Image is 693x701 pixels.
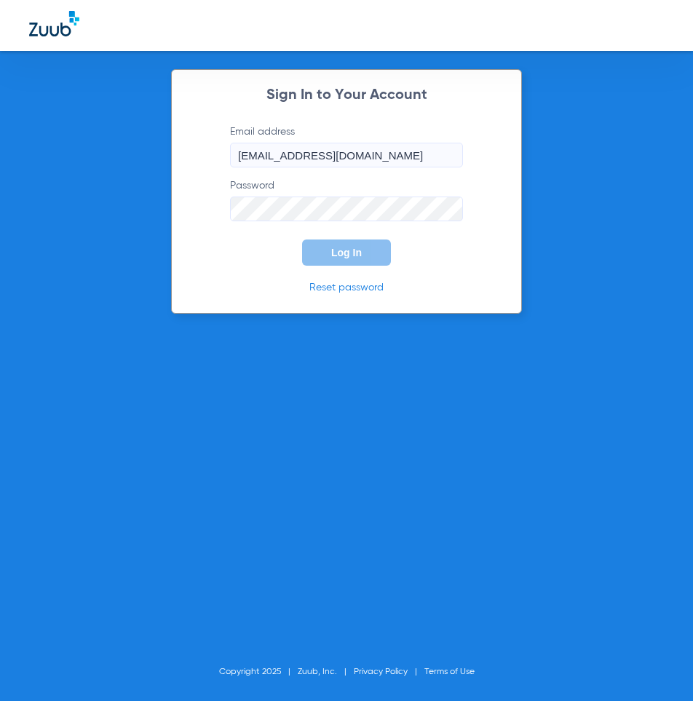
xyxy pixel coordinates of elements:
a: Privacy Policy [354,668,408,676]
img: Zuub Logo [29,11,79,36]
a: Terms of Use [424,668,475,676]
input: Email address [230,143,463,167]
li: Copyright 2025 [219,665,298,679]
a: Reset password [309,282,384,293]
input: Password [230,197,463,221]
li: Zuub, Inc. [298,665,354,679]
label: Email address [230,124,463,167]
label: Password [230,178,463,221]
button: Log In [302,239,391,266]
h2: Sign In to Your Account [208,88,485,103]
span: Log In [331,247,362,258]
